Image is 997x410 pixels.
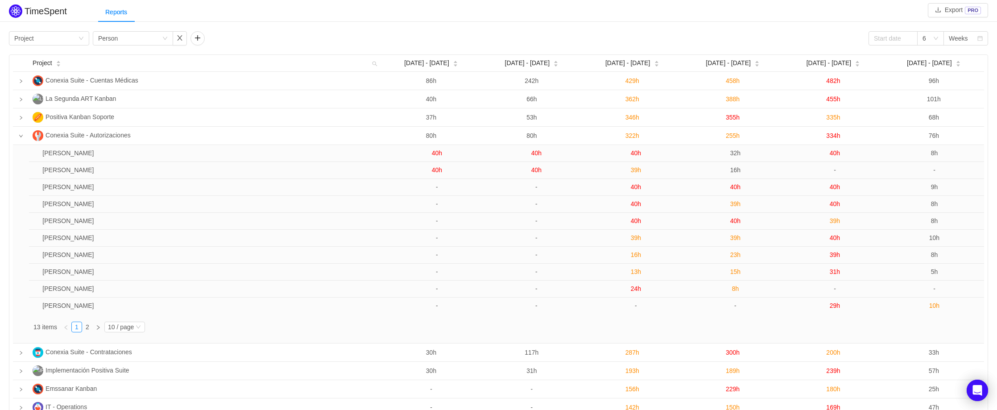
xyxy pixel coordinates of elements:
span: - [535,200,538,207]
span: - [436,183,438,191]
li: 2 [82,322,93,332]
a: 2 [83,322,92,332]
li: Previous Page [61,322,71,332]
span: Emssanar Kanban [46,385,97,392]
span: 24h [631,285,641,292]
span: 10h [929,234,939,241]
span: 8h [931,200,938,207]
span: 68h [929,114,939,121]
span: 39h [830,217,840,224]
span: 39h [830,251,840,258]
td: Diego Fernando Miranda Rosero [39,196,387,213]
span: 10h [929,302,939,309]
input: Start date [869,31,918,46]
span: - [436,251,438,258]
div: Open Intercom Messenger [967,380,988,401]
span: 40h [830,149,840,157]
div: 10 / page [108,322,134,332]
span: 15h [730,268,741,275]
span: 40h [432,149,442,157]
span: 39h [631,166,641,174]
span: 322h [625,132,639,139]
span: 335h [826,114,840,121]
span: 13h [631,268,641,275]
span: 287h [625,349,639,356]
button: icon: close [173,31,187,46]
span: 40h [830,200,840,207]
i: icon: right [19,406,23,410]
span: 86h [426,77,436,84]
li: 1 [71,322,82,332]
td: Matias Sanchez [39,230,387,247]
i: icon: down [19,134,23,138]
span: 57h [929,367,939,374]
span: - [436,285,438,292]
span: 200h [826,349,840,356]
i: icon: caret-up [554,60,558,62]
span: 40h [730,217,741,224]
span: 76h [929,132,939,139]
td: Jose Coronel [39,145,387,162]
div: Sort [754,59,760,66]
div: 6 [923,32,926,45]
span: 189h [726,367,740,374]
h2: TimeSpent [25,6,67,16]
span: [DATE] - [DATE] [605,58,650,68]
td: Brayan Gabriel Godoy [39,298,387,314]
div: Sort [453,59,458,66]
span: Conexia Suite - Autorizaciones [46,132,131,139]
div: Sort [956,59,961,66]
span: 30h [426,349,436,356]
span: 255h [726,132,740,139]
span: - [436,268,438,275]
span: 193h [625,367,639,374]
div: Sort [56,59,61,66]
i: icon: right [19,79,23,83]
img: LS [33,94,43,104]
span: 429h [625,77,639,84]
img: CS [33,347,43,358]
i: icon: caret-down [956,63,960,66]
i: icon: down [162,36,168,42]
span: 8h [931,251,938,258]
span: - [430,385,432,393]
span: 8h [931,149,938,157]
span: 40h [631,183,641,191]
span: 40h [631,217,641,224]
img: IP [33,365,43,376]
span: - [535,251,538,258]
span: - [933,166,935,174]
div: Person [98,32,118,45]
span: - [436,200,438,207]
i: icon: down [136,324,141,331]
span: 334h [826,132,840,139]
span: 180h [826,385,840,393]
div: Project [14,32,34,45]
span: 300h [726,349,740,356]
td: Juan Manuel Basualdo [39,264,387,281]
span: 40h [631,200,641,207]
span: 31h [830,268,840,275]
i: icon: left [63,325,69,330]
i: icon: caret-up [56,60,61,62]
span: - [535,285,538,292]
i: icon: caret-down [654,63,659,66]
i: icon: right [19,387,23,392]
i: icon: calendar [977,36,983,42]
span: 239h [826,367,840,374]
span: - [535,302,538,309]
span: 66h [526,95,537,103]
span: 31h [526,367,537,374]
button: icon: plus [190,31,205,46]
span: 39h [730,200,741,207]
span: Project [33,58,52,68]
span: 346h [625,114,639,121]
i: icon: caret-up [453,60,458,62]
span: - [635,302,637,309]
td: Alexandra Chaves Diaz [39,213,387,230]
td: Sindi Rojas [39,281,387,298]
span: 40h [830,183,840,191]
span: - [834,166,836,174]
span: 39h [631,234,641,241]
span: 5h [931,268,938,275]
